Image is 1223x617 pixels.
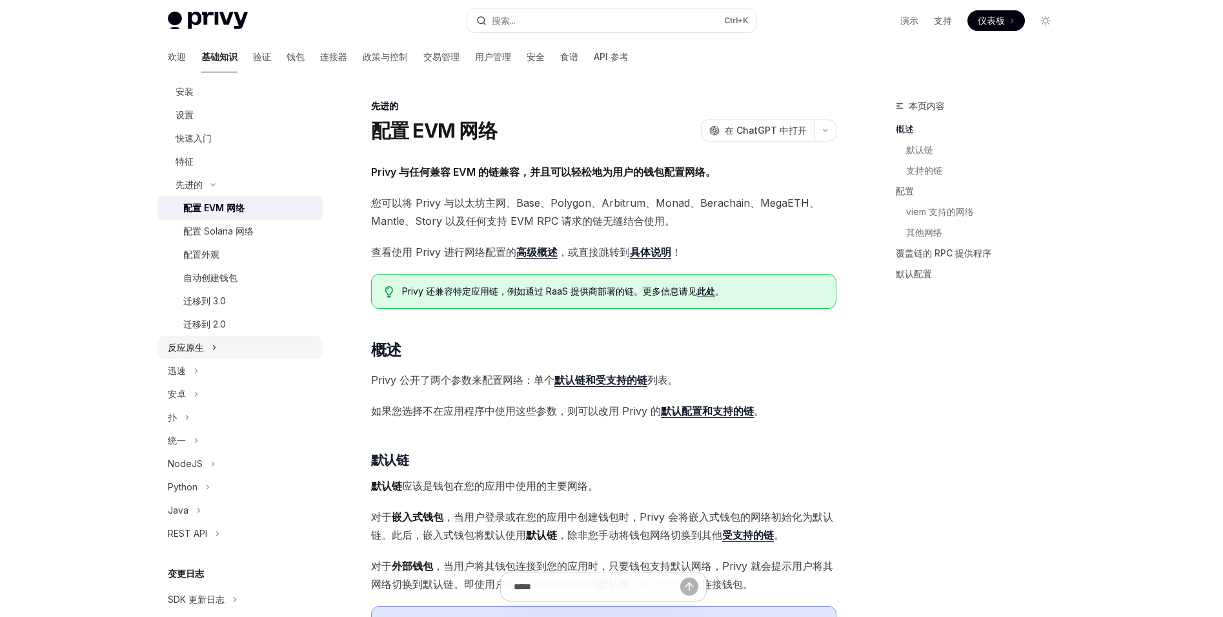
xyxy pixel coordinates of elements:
[906,140,1066,160] a: 默认链
[168,342,204,353] font: 反应原生
[157,313,323,336] a: 迁移到 2.0
[287,51,305,62] font: 钱包
[527,51,545,62] font: 安全
[423,41,460,72] a: 交易管理
[157,220,323,243] a: 配置 Solana 网络
[371,196,820,227] font: 您可以将 Privy 与以太坊主网、Base、Polygon、Arbitrum、Monad、Berachain、MegaETH、Mantle、Story 以及任何支持 EVM RPC 请求的链无...
[168,594,225,605] font: SDK 更新日志
[906,227,942,238] font: 其他网络
[647,373,668,386] font: 列表
[371,165,716,178] font: Privy 与任何兼容 EVM 的链兼容，并且可以轻松地为用户的钱包配置网络。
[371,510,392,523] font: 对于
[557,528,722,541] font: ，除非您手动将钱包网络切换到其他
[475,41,511,72] a: 用户管理
[183,225,254,236] font: 配置 Solana 网络
[253,41,271,72] a: 验证
[168,435,186,446] font: 统一
[594,41,629,72] a: API 参考
[183,249,219,260] font: 配置外观
[725,125,807,136] font: 在 ChatGPT 中打开
[475,51,511,62] font: 用户管理
[554,373,596,387] a: 默认链和
[554,373,596,386] font: 默认链和
[934,14,952,27] a: 支持
[527,41,545,72] a: 安全
[906,222,1066,243] a: 其他网络
[385,286,394,298] svg: 提示
[558,246,630,258] font: ，或直接跳转到
[168,481,197,492] font: Python
[774,528,784,541] font: 。
[896,185,914,196] font: 配置
[168,458,203,469] font: NodeJS
[371,246,516,258] font: 查看使用 Privy 进行网络配置的
[680,578,698,596] button: 发送消息
[661,404,754,418] a: 默认配置和支持的链
[909,100,945,111] font: 本页内容
[168,568,204,579] font: 变更日志
[896,247,991,258] font: 覆盖链的 RPC 提供程序
[934,15,952,26] font: 支持
[201,51,238,62] font: 基础知识
[168,41,186,72] a: 欢迎
[560,41,578,72] a: 食谱
[157,127,323,150] a: 快速入门
[594,51,629,62] font: API 参考
[402,286,697,297] font: Privy 还兼容特定应用链，例如通过 RaaS 提供商部署的链。更多信息请见
[423,479,598,492] font: 是钱包在您的应用中使用的主要网络。
[630,246,671,259] a: 具体说明
[371,404,661,417] font: 如果您选择不在应用程序中使用这些参数，则可以改用 Privy 的
[896,264,1066,284] a: 默认配置
[896,123,914,134] font: 概述
[906,206,974,217] font: viem 支持的网络
[371,100,398,111] font: 先进的
[1035,10,1056,31] button: 切换暗模式
[906,144,933,155] font: 默认链
[668,373,678,386] font: 。
[402,479,423,492] font: 应该
[157,243,323,266] a: 配置外观
[661,404,754,417] font: 默认配置和支持的链
[363,41,408,72] a: 政策与控制
[176,179,203,190] font: 先进的
[754,404,764,417] font: 。
[392,559,433,572] font: 外部钱包
[630,246,671,258] font: 具体说明
[157,103,323,127] a: 设置
[320,51,347,62] font: 连接器
[906,165,942,176] font: 支持的链
[371,452,409,468] font: 默认链
[701,120,814,141] button: 在 ChatGPT 中打开
[287,41,305,72] a: 钱包
[371,559,392,572] font: 对于
[371,510,833,541] font: ，当用户登录或在您的应用中创建钱包时，Privy 会将嵌入式钱包的网络初始化为默认链。此后，嵌入式钱包将默认使用
[371,340,401,359] font: 概述
[176,109,194,120] font: 设置
[516,246,558,258] font: 高级概述
[371,559,833,591] font: ，当用户将其钱包连接到您的应用时，只要钱包支持默认网络，Privy 就会提示用户将其网络切换到默认链。即使用户拒绝将其网络切换到
[900,15,918,26] font: 演示
[363,51,408,62] font: 政策与控制
[168,388,186,399] font: 安卓
[183,272,238,283] font: 自动创建钱包
[596,373,647,386] font: 受支持的链
[157,196,323,220] a: 配置 EVM 网络
[516,246,558,259] a: 高级概述
[906,160,1066,181] a: 支持的链
[467,9,756,32] button: 搜索...Ctrl+K
[526,528,557,541] font: 默认链
[168,365,186,376] font: 迅速
[168,528,207,539] font: REST API
[896,268,932,279] font: 默认配置
[671,246,682,258] font: ！
[168,51,186,62] font: 欢迎
[906,202,1066,222] a: viem 支持的网络
[371,119,497,142] font: 配置 EVM 网络
[183,295,226,306] font: 迁移到 3.0
[371,373,554,386] font: Privy 公开了两个参数来配置网络：单个
[967,10,1025,31] a: 仪表板
[168,505,188,516] font: Java
[697,286,715,297] a: 此处
[900,14,918,27] a: 演示
[201,41,238,72] a: 基础知识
